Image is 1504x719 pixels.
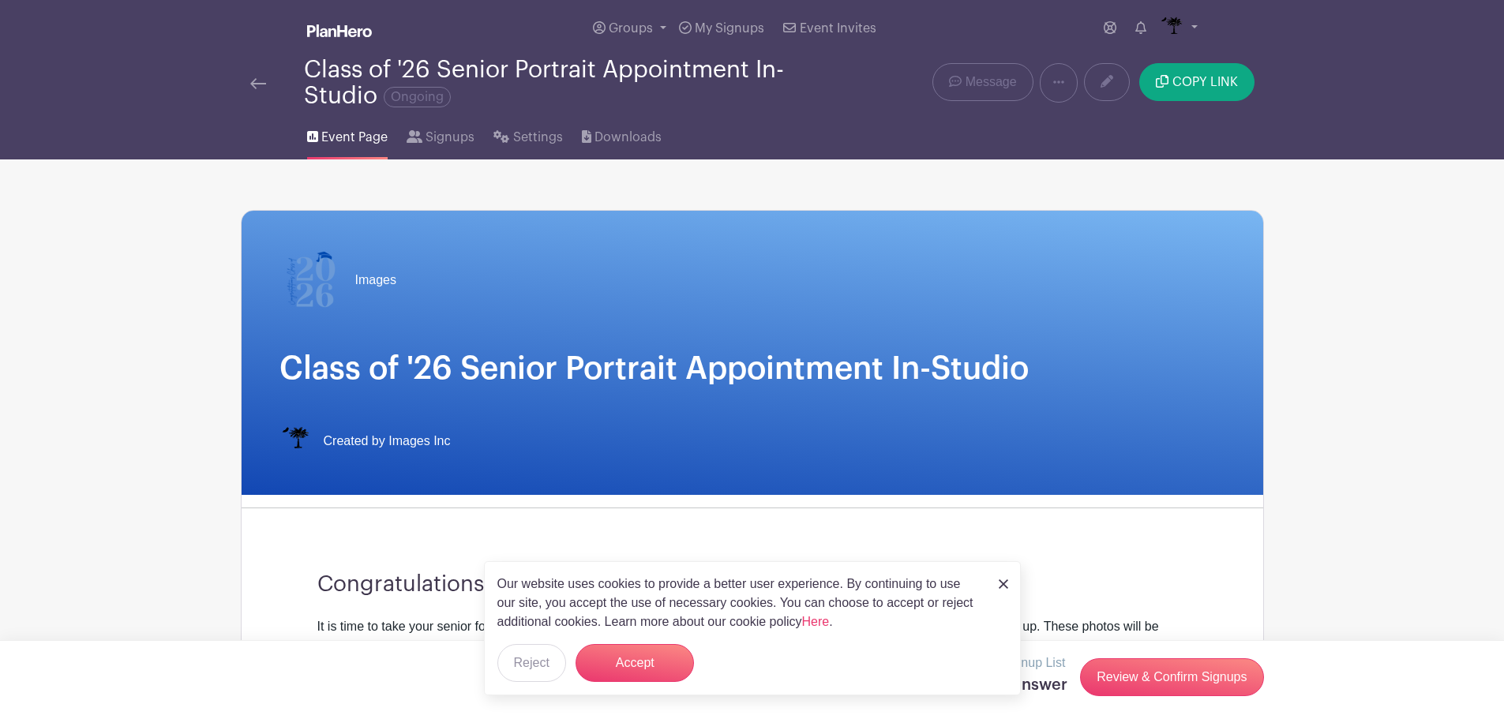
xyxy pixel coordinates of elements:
[307,24,372,37] img: logo_white-6c42ec7e38ccf1d336a20a19083b03d10ae64f83f12c07503d8b9e83406b4c7d.svg
[1003,653,1067,672] p: Signup List
[304,57,816,109] div: Class of '26 Senior Portrait Appointment In-Studio
[384,87,451,107] span: Ongoing
[695,22,764,35] span: My Signups
[321,128,388,147] span: Event Page
[1003,676,1067,695] h5: 1 answer
[279,249,343,312] img: 2026%20logo%20(2).png
[497,644,566,682] button: Reject
[250,78,266,89] img: back-arrow-29a5d9b10d5bd6ae65dc969a981735edf675c4d7a1fe02e03b50dbd4ba3cdb55.svg
[317,617,1187,655] div: It is time to take your senior formal and casual pictures! Please review the available slots belo...
[932,63,1033,101] a: Message
[609,22,653,35] span: Groups
[594,128,662,147] span: Downloads
[497,575,982,631] p: Our website uses cookies to provide a better user experience. By continuing to use our site, you ...
[355,271,396,290] span: Images
[999,579,1008,589] img: close_button-5f87c8562297e5c2d7936805f587ecaba9071eb48480494691a3f1689db116b3.svg
[1172,76,1238,88] span: COPY LINK
[324,432,451,451] span: Created by Images Inc
[279,425,311,457] img: IMAGES%20logo%20transparenT%20PNG%20s.png
[802,615,830,628] a: Here
[513,128,563,147] span: Settings
[576,644,694,682] button: Accept
[317,571,1187,598] h3: Congratulations Class of 2026!
[800,22,876,35] span: Event Invites
[582,109,662,159] a: Downloads
[1080,658,1263,696] a: Review & Confirm Signups
[307,109,388,159] a: Event Page
[966,73,1017,92] span: Message
[493,109,562,159] a: Settings
[407,109,474,159] a: Signups
[1159,16,1184,41] img: IMAGES%20logo%20transparenT%20PNG%20s.png
[1139,63,1254,101] button: COPY LINK
[279,350,1225,388] h1: Class of '26 Senior Portrait Appointment In-Studio
[426,128,474,147] span: Signups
